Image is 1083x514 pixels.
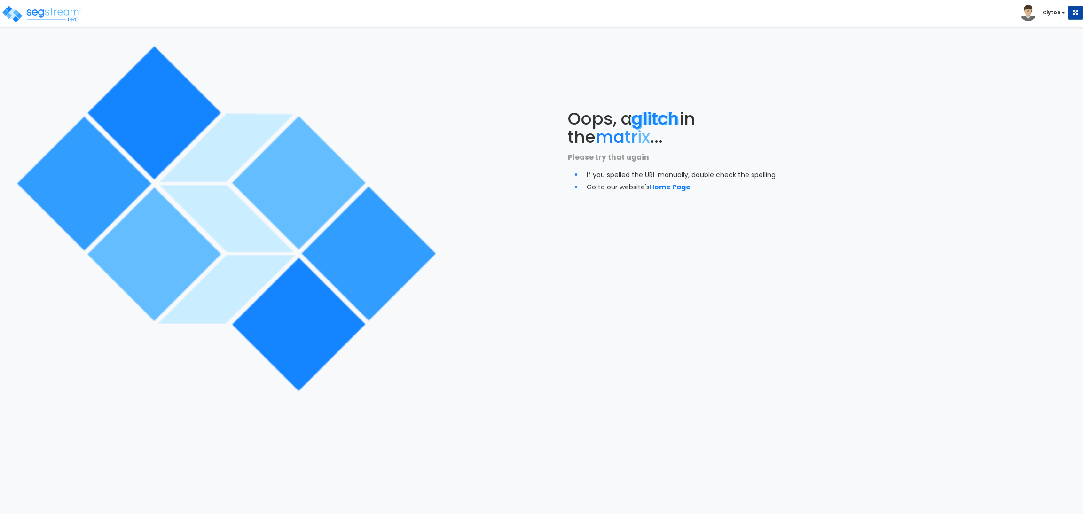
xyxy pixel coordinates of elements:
b: Clyton [1043,9,1060,16]
span: glitch [632,107,680,131]
img: logo_pro_r.png [1,5,81,23]
li: Go to our website's [587,180,786,193]
img: avatar.png [1020,5,1036,21]
span: tr [625,125,637,149]
span: ix [637,125,650,149]
a: Home Page [650,182,691,192]
span: Oops, a in the ... [568,107,695,149]
li: If you spelled the URL manually, double check the spelling [587,168,786,180]
p: Please try that again [568,151,786,164]
span: ma [596,125,625,149]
